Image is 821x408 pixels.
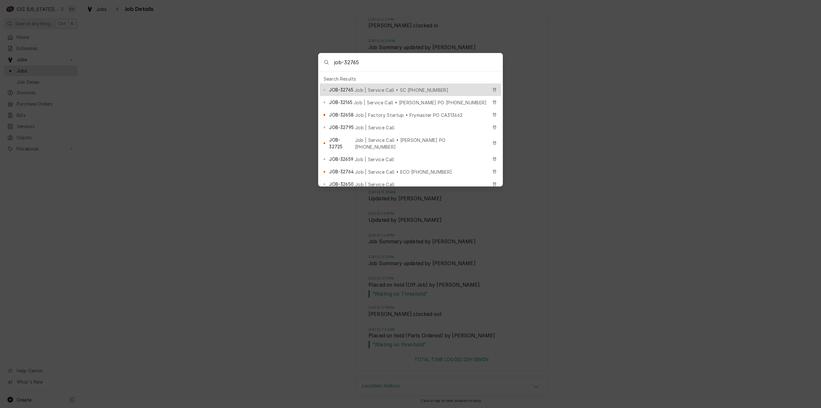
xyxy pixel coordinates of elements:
[329,99,352,106] span: JOB-32165
[329,136,353,150] span: JOB-32725
[334,53,503,71] input: Search anything
[355,181,395,188] span: Job | Service Call
[355,137,488,150] span: Job | Service Call • [PERSON_NAME] PO [PHONE_NUMBER]
[329,156,353,162] span: JOB-32659
[318,53,503,187] div: Global Command Menu
[355,124,395,131] span: Job | Service Call
[355,169,452,175] span: Job | Service Call • ECO [PHONE_NUMBER]
[329,181,353,187] span: JOB-32650
[329,124,353,131] span: JOB-32795
[329,168,353,175] span: JOB-32764
[354,99,487,106] span: Job | Service Call • [PERSON_NAME] PO [PHONE_NUMBER]
[320,74,501,83] div: Search Results
[355,112,462,118] span: Job | Factory Startup • Frymaster PO CA313662
[355,156,394,163] span: Job | Service Call
[329,86,353,93] span: JOB-32765
[355,87,448,93] span: Job | Service Call • SC [PHONE_NUMBER]
[329,111,353,118] span: JOB-32658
